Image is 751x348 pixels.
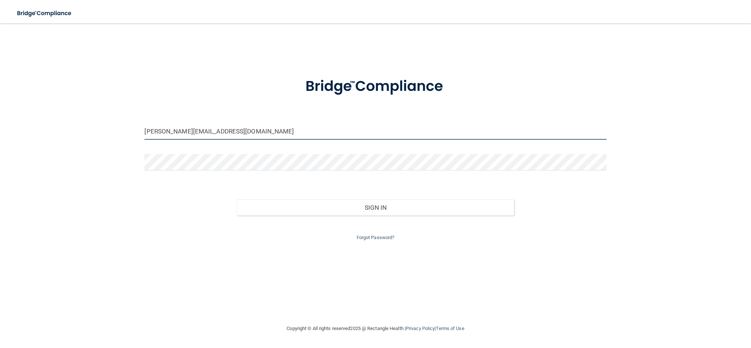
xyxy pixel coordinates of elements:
a: Privacy Policy [406,326,435,331]
a: Terms of Use [436,326,464,331]
div: Copyright © All rights reserved 2025 @ Rectangle Health | | [242,317,509,340]
iframe: Drift Widget Chat Controller [625,296,742,325]
input: Email [144,123,606,140]
img: bridge_compliance_login_screen.278c3ca4.svg [290,67,461,106]
a: Forgot Password? [357,235,395,240]
img: bridge_compliance_login_screen.278c3ca4.svg [11,6,78,21]
button: Sign In [237,199,514,216]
